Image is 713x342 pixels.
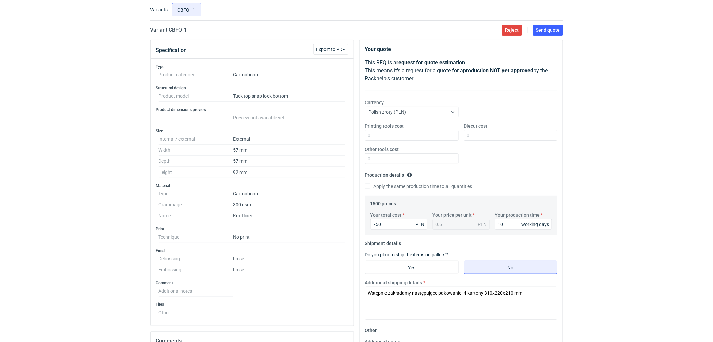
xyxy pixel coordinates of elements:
label: Your price per unit [433,212,472,218]
textarea: Wstępnie zakładamy następujące pakowanie- 4 kartony 310x220x210 mm. [365,287,557,320]
dt: Technique [159,232,233,243]
input: 0 [365,153,459,164]
dd: Cartonboard [233,188,346,199]
span: Preview not available yet. [233,115,286,120]
span: Reject [505,28,519,32]
h3: Files [156,302,348,307]
button: Reject [502,25,522,36]
label: Additional shipping details [365,279,422,286]
label: Other tools cost [365,146,399,153]
dt: Grammage [159,199,233,210]
dt: Embossing [159,264,233,275]
label: No [464,261,557,274]
button: Export to PDF [313,44,348,55]
label: Yes [365,261,459,274]
h3: Finish [156,248,348,253]
dd: 92 mm [233,167,346,178]
dt: Depth [159,156,233,167]
input: 0 [365,130,459,141]
label: Do you plan to ship the items on pallets? [365,252,448,257]
h2: Variant CBFQ - 1 [150,26,187,34]
span: Send quote [536,28,560,32]
legend: Shipment details [365,238,401,246]
dt: Debossing [159,253,233,264]
p: This RFQ is a . This means it's a request for a quote for a by the Packhelp's customer. [365,59,557,83]
label: Variants: [150,6,169,13]
dt: Name [159,210,233,221]
input: 0 [370,219,427,230]
button: Specification [156,42,187,58]
h3: Product dimensions preview [156,107,348,112]
input: 0 [495,219,552,230]
label: CBFQ - 1 [172,3,201,16]
label: Your production time [495,212,540,218]
button: Send quote [533,25,563,36]
dt: Product category [159,69,233,80]
div: PLN [478,221,487,228]
dt: Width [159,145,233,156]
dt: Type [159,188,233,199]
h3: Type [156,64,348,69]
dd: 57 mm [233,145,346,156]
label: Diecut cost [464,123,488,129]
h3: Structural design [156,85,348,91]
h3: Size [156,128,348,134]
legend: Production details [365,169,412,178]
h3: Print [156,226,348,232]
dd: No print [233,232,346,243]
legend: 1500 pieces [370,198,396,206]
span: Polish złoty (PLN) [369,109,406,115]
dd: False [233,264,346,275]
dt: Internal / external [159,134,233,145]
dd: Cartonboard [233,69,346,80]
label: Printing tools cost [365,123,404,129]
strong: request for quote estimation [397,59,465,66]
div: working days [522,221,549,228]
dd: Tuck top snap lock bottom [233,91,346,102]
div: PLN [416,221,425,228]
dd: 57 mm [233,156,346,167]
dt: Height [159,167,233,178]
label: Your total cost [370,212,402,218]
dt: Additional notes [159,286,233,297]
dd: External [233,134,346,145]
label: Currency [365,99,384,106]
dd: 300 gsm [233,199,346,210]
legend: Other [365,325,377,333]
input: 0 [464,130,557,141]
span: Export to PDF [316,47,345,52]
h3: Comment [156,280,348,286]
strong: Your quote [365,46,391,52]
label: Apply the same production time to all quantities [365,183,472,190]
dt: Other [159,307,233,315]
dt: Product model [159,91,233,102]
strong: production NOT yet approved [463,67,534,74]
h3: Material [156,183,348,188]
dd: False [233,253,346,264]
dd: Kraftliner [233,210,346,221]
